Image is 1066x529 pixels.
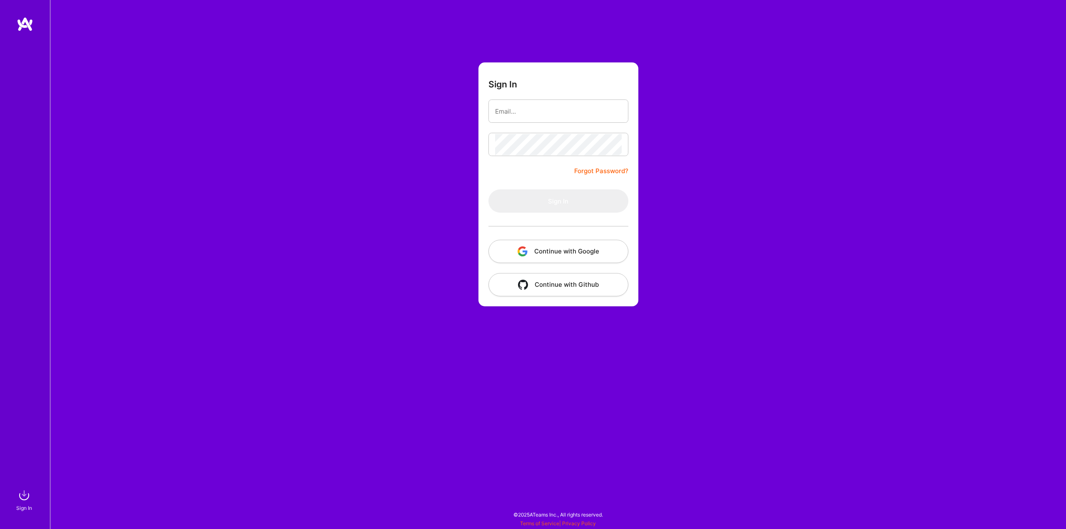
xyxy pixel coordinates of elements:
[16,487,32,504] img: sign in
[488,189,628,213] button: Sign In
[562,520,596,527] a: Privacy Policy
[574,166,628,176] a: Forgot Password?
[17,487,32,512] a: sign inSign In
[488,79,517,89] h3: Sign In
[518,280,528,290] img: icon
[488,273,628,296] button: Continue with Github
[16,504,32,512] div: Sign In
[17,17,33,32] img: logo
[520,520,596,527] span: |
[488,240,628,263] button: Continue with Google
[520,520,559,527] a: Terms of Service
[495,101,622,122] input: Email...
[518,246,528,256] img: icon
[50,504,1066,525] div: © 2025 ATeams Inc., All rights reserved.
